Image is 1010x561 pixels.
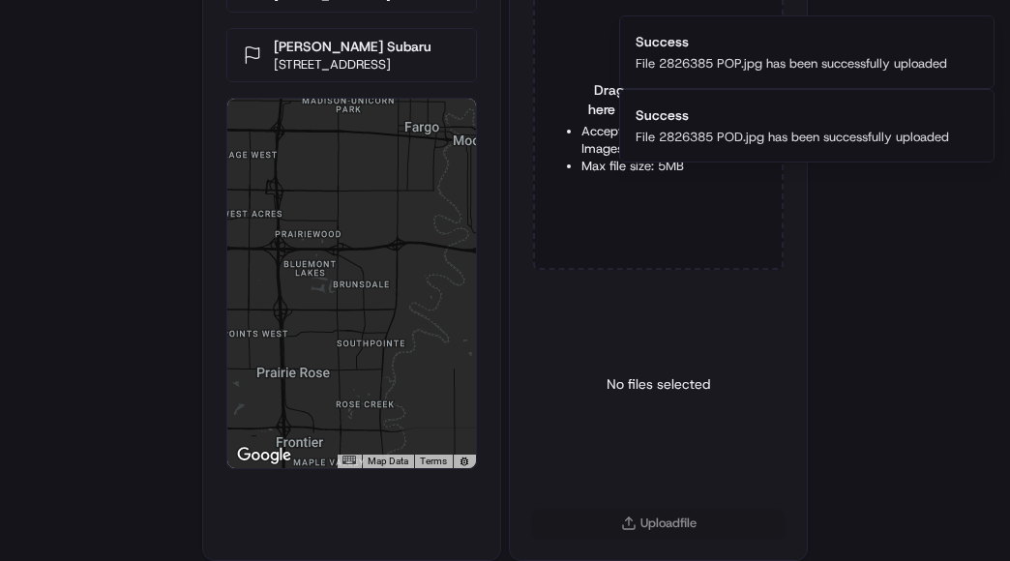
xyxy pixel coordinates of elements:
[636,32,947,51] div: Success
[420,456,447,466] a: Terms (opens in new tab)
[232,443,296,468] a: Open this area in Google Maps (opens a new window)
[459,456,470,467] a: Report errors in the road map or imagery to Google
[342,456,356,464] button: Keyboard shortcuts
[274,37,431,56] p: [PERSON_NAME] Subaru
[232,443,296,468] img: Google
[581,158,735,175] li: Max file size: 5MB
[636,105,949,125] div: Success
[581,123,735,158] li: Accepted formats: Images, PDF
[607,374,710,394] p: No files selected
[368,455,408,468] button: Map Data
[581,80,735,119] span: Drag & drop your file here or click to browse
[636,129,949,146] div: File 2826385 POD.jpg has been successfully uploaded
[636,55,947,73] div: File 2826385 POP.jpg has been successfully uploaded
[274,56,431,74] p: [STREET_ADDRESS]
